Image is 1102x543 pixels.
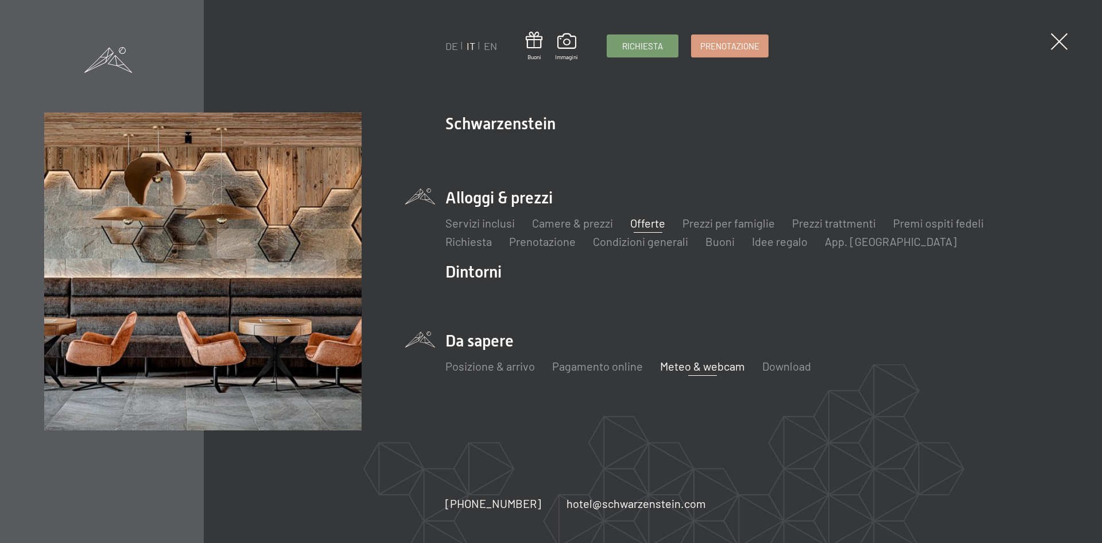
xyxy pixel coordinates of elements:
[893,216,984,230] a: Premi ospiti fedeli
[622,40,663,52] span: Richiesta
[526,32,542,61] a: Buoni
[762,359,811,373] a: Download
[467,40,475,52] a: IT
[532,216,613,230] a: Camere & prezzi
[593,234,688,248] a: Condizioni generali
[445,359,535,373] a: Posizione & arrivo
[607,35,678,57] a: Richiesta
[509,234,576,248] a: Prenotazione
[705,234,735,248] a: Buoni
[700,40,759,52] span: Prenotazione
[526,53,542,61] span: Buoni
[445,496,541,510] span: [PHONE_NUMBER]
[660,359,745,373] a: Meteo & webcam
[692,35,768,57] a: Prenotazione
[752,234,808,248] a: Idee regalo
[445,234,492,248] a: Richiesta
[552,359,643,373] a: Pagamento online
[825,234,957,248] a: App. [GEOGRAPHIC_DATA]
[566,495,706,511] a: hotel@schwarzenstein.com
[555,33,578,61] a: Immagini
[44,113,362,430] img: [Translate to Italienisch:]
[445,216,515,230] a: Servizi inclusi
[682,216,775,230] a: Prezzi per famiglie
[792,216,876,230] a: Prezzi trattmenti
[630,216,665,230] a: Offerte
[445,40,458,52] a: DE
[555,53,578,61] span: Immagini
[445,495,541,511] a: [PHONE_NUMBER]
[484,40,497,52] a: EN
